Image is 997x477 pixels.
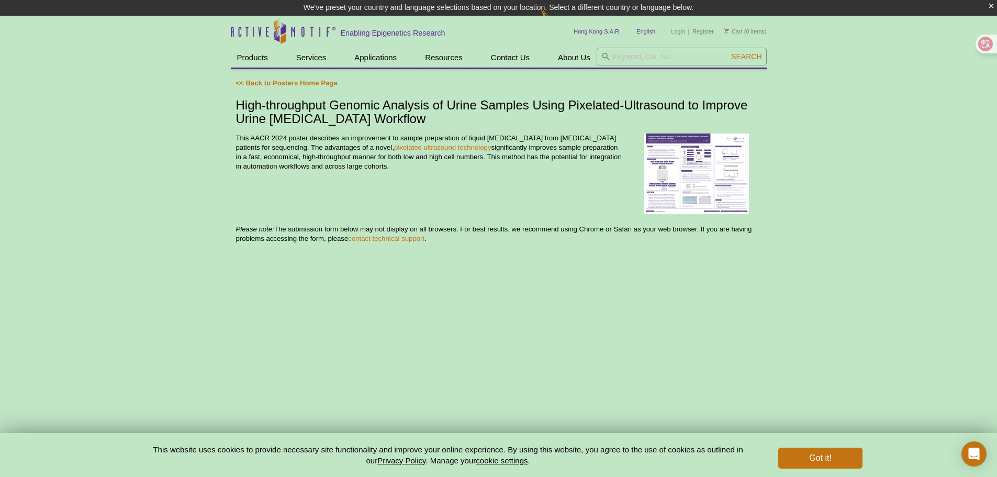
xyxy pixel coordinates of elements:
[644,134,749,214] img: PIXUL AARC 2024 Poster
[135,444,761,466] p: This website uses cookies to provide necessary site functionality and improve your online experie...
[568,25,626,38] a: Hong Kong S.A.R.
[236,225,274,233] em: Please note:
[394,143,491,151] a: pixelated ultrasound technology
[348,48,403,68] a: Applications
[348,235,424,242] a: contact technical support
[377,456,425,465] a: Privacy Policy
[236,134,624,171] p: This AACR 2024 poster describes an improvement to sample preparation of liquid [MEDICAL_DATA] fro...
[290,48,333,68] a: Services
[961,441,987,467] div: Open Intercom Messenger
[476,456,528,465] button: cookie settings
[236,98,761,127] h1: High-throughput Genomic Analysis of Urine Samples Using Pixelated-Ultrasound to Improve Urine [ME...
[728,52,765,61] button: Search
[231,48,274,68] a: Products
[485,48,536,68] a: Contact Us
[724,25,767,38] li: (0 items)
[688,25,690,38] li: |
[724,28,729,34] img: Your Cart
[236,225,761,243] p: The submission form below may not display on all browsers. For best results, we recommend using C...
[724,28,743,35] a: Cart
[692,28,714,35] a: Register
[631,25,660,38] a: English
[731,52,761,61] span: Search
[419,48,469,68] a: Resources
[671,28,685,35] a: Login
[552,48,597,68] a: About Us
[236,79,338,87] a: << Back to Posters Home Page
[778,448,862,469] button: Got it!
[597,48,767,65] input: Keyword, Cat. No.
[541,8,568,32] img: Change Here
[341,28,445,38] h2: Enabling Epigenetics Research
